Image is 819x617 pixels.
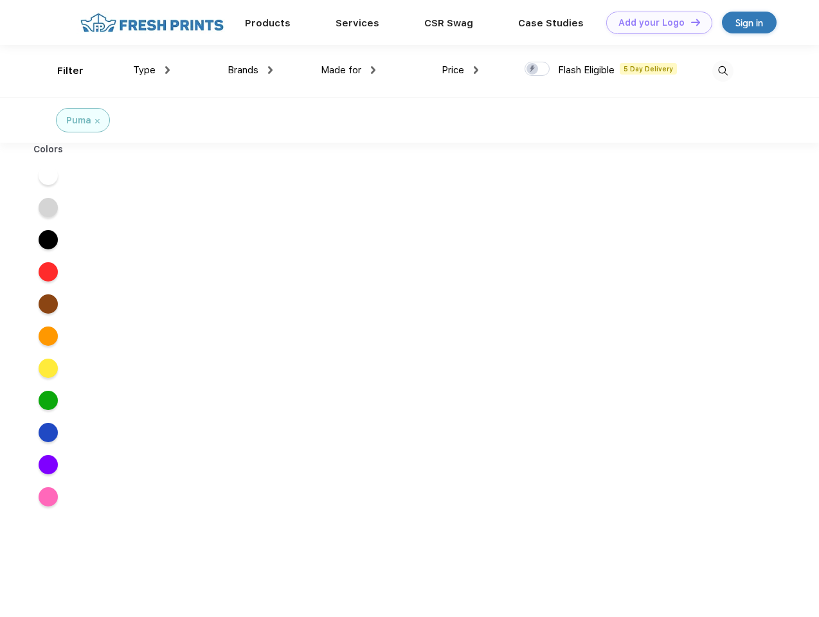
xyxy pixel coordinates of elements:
[371,66,375,74] img: dropdown.png
[336,17,379,29] a: Services
[424,17,473,29] a: CSR Swag
[24,143,73,156] div: Colors
[165,66,170,74] img: dropdown.png
[245,17,291,29] a: Products
[620,63,677,75] span: 5 Day Delivery
[95,119,100,123] img: filter_cancel.svg
[321,64,361,76] span: Made for
[691,19,700,26] img: DT
[618,17,685,28] div: Add your Logo
[722,12,777,33] a: Sign in
[474,66,478,74] img: dropdown.png
[268,66,273,74] img: dropdown.png
[133,64,156,76] span: Type
[228,64,258,76] span: Brands
[57,64,84,78] div: Filter
[66,114,91,127] div: Puma
[735,15,763,30] div: Sign in
[76,12,228,34] img: fo%20logo%202.webp
[558,64,615,76] span: Flash Eligible
[712,60,733,82] img: desktop_search.svg
[442,64,464,76] span: Price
